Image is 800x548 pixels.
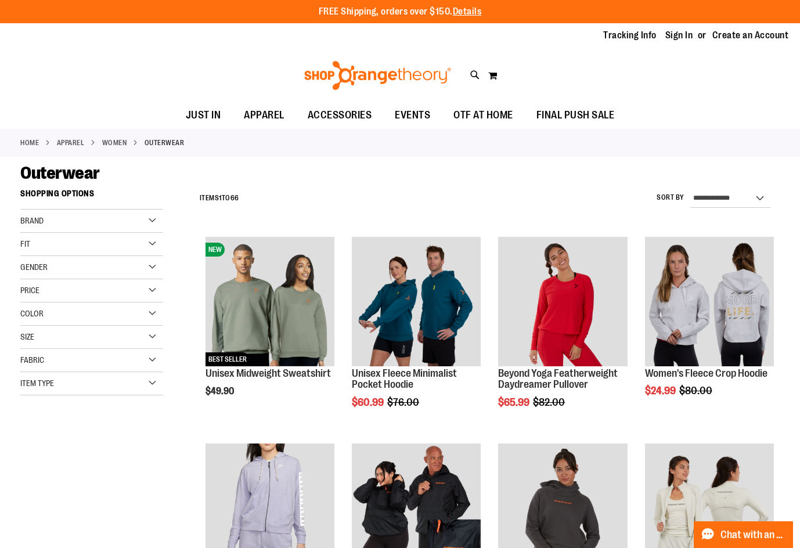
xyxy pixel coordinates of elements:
a: Tracking Info [603,29,657,42]
a: APPAREL [57,138,85,148]
a: Unisex Midweight Sweatshirt [206,367,331,379]
a: Beyond Yoga Featherweight Daydreamer Pullover [498,367,618,391]
span: $65.99 [498,396,531,408]
a: Product image for Beyond Yoga Featherweight Daydreamer Pullover [498,237,627,367]
a: Unisex Midweight SweatshirtNEWBEST SELLER [206,237,334,367]
span: $80.00 [679,385,714,396]
span: Price [20,286,39,295]
div: product [639,231,780,426]
span: Fit [20,239,30,248]
a: Sign In [665,29,693,42]
span: APPAREL [244,102,284,128]
span: 1 [219,194,222,202]
a: Home [20,138,39,148]
h2: Items to [200,189,239,207]
span: JUST IN [186,102,221,128]
span: Item Type [20,378,54,388]
img: Shop Orangetheory [302,61,453,90]
span: Size [20,332,34,341]
a: Unisex Fleece Minimalist Pocket Hoodie [352,367,457,391]
span: $76.00 [387,396,421,408]
span: $24.99 [645,385,678,396]
span: Chat with an Expert [720,529,786,540]
span: $60.99 [352,396,385,408]
button: Chat with an Expert [694,521,794,548]
a: Product image for Womens Fleece Crop Hoodie [645,237,774,367]
span: Gender [20,262,48,272]
p: FREE Shipping, orders over $150. [319,5,482,19]
span: Color [20,309,44,318]
span: Outerwear [20,163,100,183]
a: Unisex Fleece Minimalist Pocket Hoodie [352,237,481,367]
a: Women's Fleece Crop Hoodie [645,367,767,379]
img: Unisex Midweight Sweatshirt [206,237,334,366]
strong: Shopping Options [20,183,163,210]
span: OTF AT HOME [453,102,513,128]
img: Unisex Fleece Minimalist Pocket Hoodie [352,237,481,366]
img: Product image for Beyond Yoga Featherweight Daydreamer Pullover [498,237,627,366]
div: product [200,231,340,426]
span: Fabric [20,355,44,365]
span: 66 [230,194,239,202]
div: product [346,231,487,438]
span: NEW [206,243,225,257]
img: Product image for Womens Fleece Crop Hoodie [645,237,774,366]
span: EVENTS [395,102,430,128]
a: Details [453,6,482,17]
span: Brand [20,216,44,225]
div: product [492,231,633,438]
a: WOMEN [102,138,127,148]
span: FINAL PUSH SALE [536,102,615,128]
label: Sort By [657,193,684,203]
span: $82.00 [533,396,567,408]
span: ACCESSORIES [308,102,372,128]
span: BEST SELLER [206,352,250,366]
span: $49.90 [206,386,236,396]
a: Create an Account [712,29,789,42]
strong: Outerwear [145,138,185,148]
